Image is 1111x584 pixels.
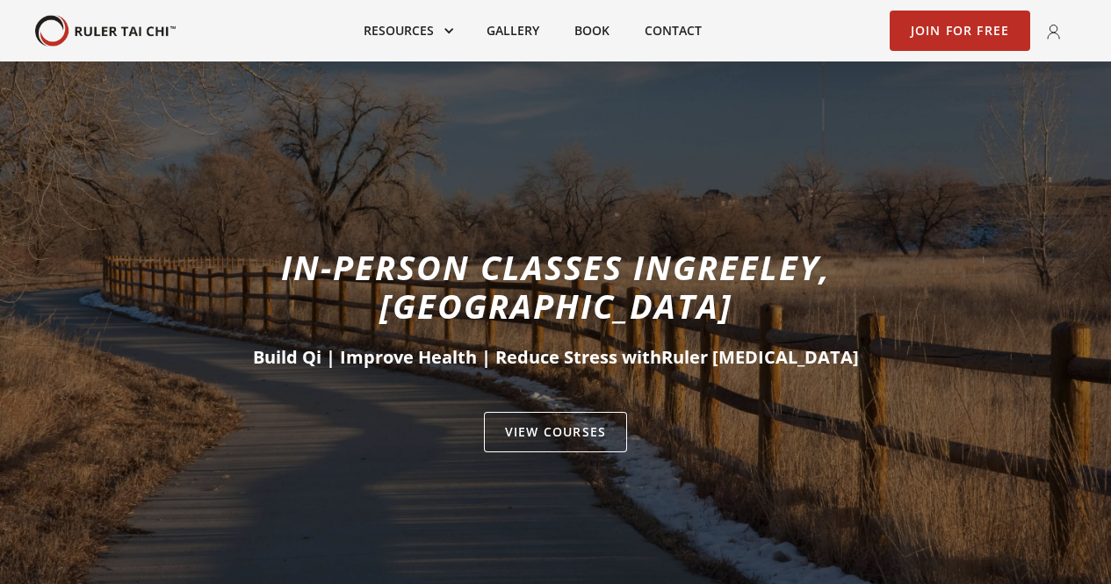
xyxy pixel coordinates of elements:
a: VIEW Courses [484,412,627,452]
a: Contact [627,11,719,50]
span: Greeley, [GEOGRAPHIC_DATA] [379,244,831,328]
a: Book [557,11,627,50]
a: home [35,15,176,47]
a: Join for Free [890,11,1031,51]
div: Resources [346,11,469,50]
h1: In-person classes in [145,248,967,325]
span: Ruler [MEDICAL_DATA] [661,345,859,369]
img: Your Brand Name [35,15,176,47]
h2: Build Qi | Improve Health | Reduce Stress with [145,345,967,370]
a: Gallery [469,11,557,50]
